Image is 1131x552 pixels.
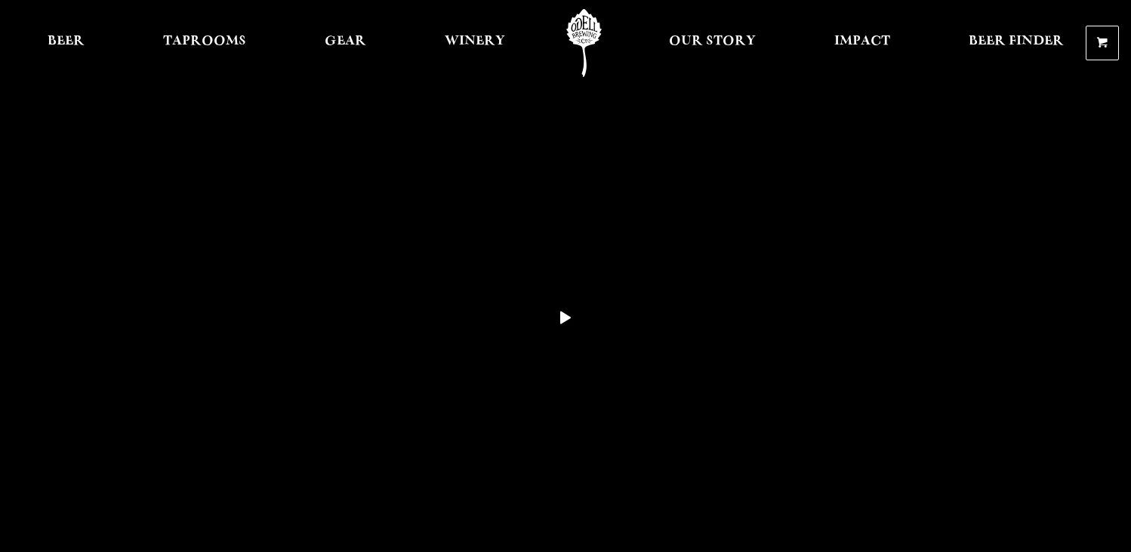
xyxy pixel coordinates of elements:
[153,9,256,77] a: Taprooms
[834,35,890,48] span: Impact
[445,35,505,48] span: Winery
[435,9,515,77] a: Winery
[824,9,900,77] a: Impact
[969,35,1064,48] span: Beer Finder
[325,35,366,48] span: Gear
[38,9,94,77] a: Beer
[556,9,612,77] a: Odell Home
[163,35,246,48] span: Taprooms
[48,35,85,48] span: Beer
[669,35,756,48] span: Our Story
[315,9,376,77] a: Gear
[959,9,1074,77] a: Beer Finder
[659,9,766,77] a: Our Story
